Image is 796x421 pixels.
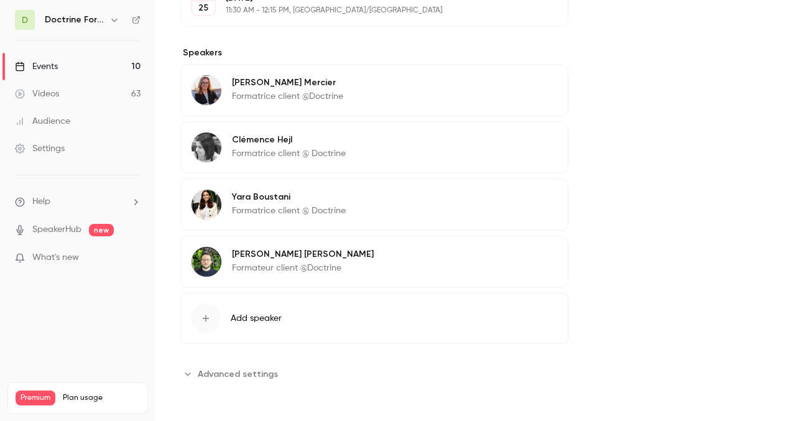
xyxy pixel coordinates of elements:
[15,115,70,127] div: Audience
[89,224,114,236] span: new
[226,6,502,16] p: 11:30 AM - 12:15 PM, [GEOGRAPHIC_DATA]/[GEOGRAPHIC_DATA]
[192,75,221,105] img: Gabrielle Mercier
[15,60,58,73] div: Events
[180,47,568,59] label: Speakers
[45,14,104,26] h6: Doctrine Formation Corporate
[180,293,568,344] button: Add speaker
[198,2,208,14] p: 25
[16,391,55,405] span: Premium
[198,368,278,381] span: Advanced settings
[232,90,343,103] p: Formatrice client @Doctrine
[180,364,568,384] section: Advanced settings
[232,191,346,203] p: Yara Boustani
[180,236,568,288] div: Eliot Gil[PERSON_NAME] [PERSON_NAME]Formateur client @Doctrine
[22,14,28,27] span: D
[232,147,346,160] p: Formatrice client @ Doctrine
[126,252,141,264] iframe: Noticeable Trigger
[232,248,374,261] p: [PERSON_NAME] [PERSON_NAME]
[232,76,343,89] p: [PERSON_NAME] Mercier
[15,142,65,155] div: Settings
[180,64,568,116] div: Gabrielle Mercier[PERSON_NAME] MercierFormatrice client @Doctrine
[232,134,346,146] p: Clémence Hejl
[192,132,221,162] img: Clémence Hejl
[231,312,282,325] span: Add speaker
[15,195,141,208] li: help-dropdown-opener
[32,251,79,264] span: What's new
[180,178,568,231] div: Yara BoustaniYara BoustaniFormatrice client @ Doctrine
[15,88,59,100] div: Videos
[192,190,221,220] img: Yara Boustani
[192,247,221,277] img: Eliot Gil
[232,205,346,217] p: Formatrice client @ Doctrine
[180,364,285,384] button: Advanced settings
[63,393,140,403] span: Plan usage
[180,121,568,173] div: Clémence HejlClémence HejlFormatrice client @ Doctrine
[32,195,50,208] span: Help
[32,223,81,236] a: SpeakerHub
[232,262,374,274] p: Formateur client @Doctrine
